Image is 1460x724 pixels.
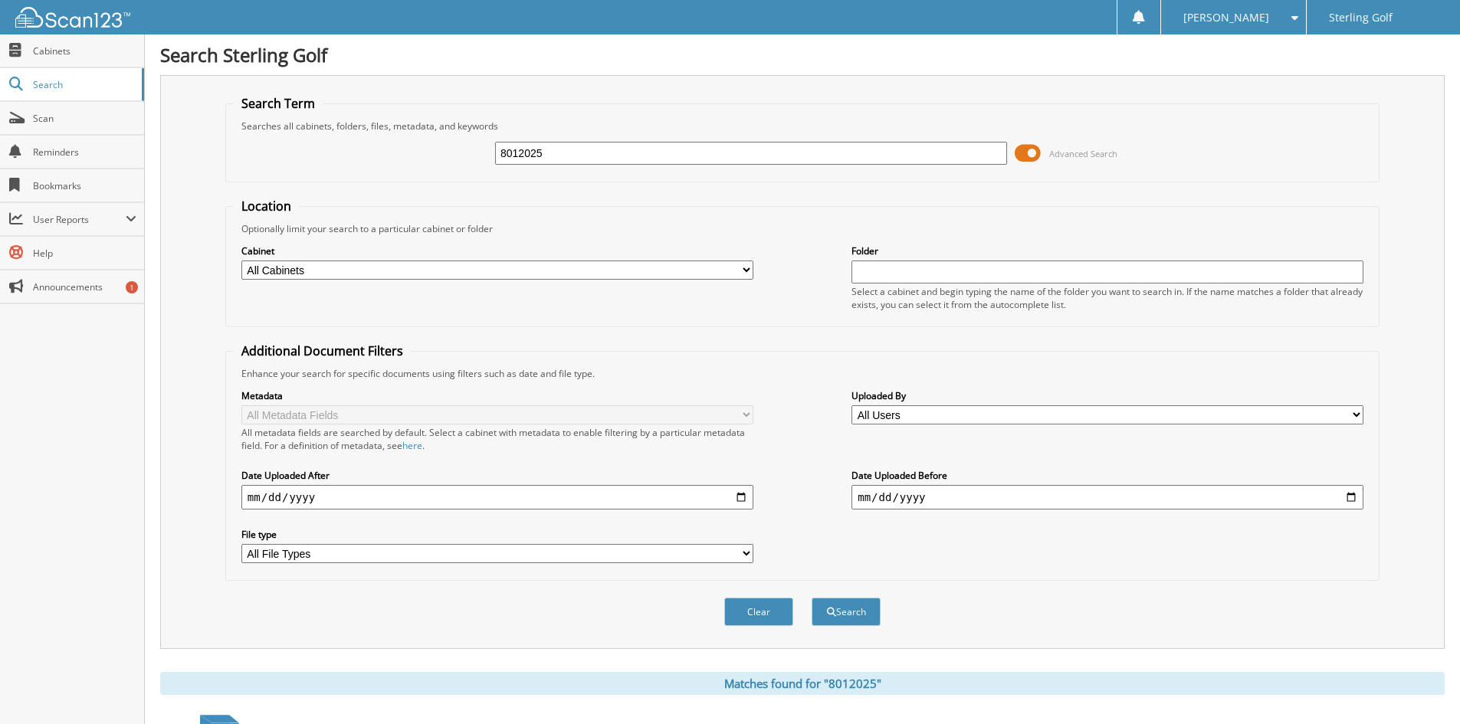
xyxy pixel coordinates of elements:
[33,112,136,125] span: Scan
[33,78,134,91] span: Search
[851,389,1363,402] label: Uploaded By
[234,95,323,112] legend: Search Term
[33,146,136,159] span: Reminders
[241,244,753,257] label: Cabinet
[851,244,1363,257] label: Folder
[241,485,753,509] input: start
[812,598,881,626] button: Search
[160,672,1445,695] div: Matches found for "8012025"
[851,485,1363,509] input: end
[234,198,299,215] legend: Location
[402,439,422,452] a: here
[1329,13,1393,22] span: Sterling Golf
[33,44,136,57] span: Cabinets
[234,222,1371,235] div: Optionally limit your search to a particular cabinet or folder
[126,281,138,293] div: 1
[160,42,1445,67] h1: Search Sterling Golf
[33,179,136,192] span: Bookmarks
[234,342,411,359] legend: Additional Document Filters
[724,598,793,626] button: Clear
[33,213,126,226] span: User Reports
[851,285,1363,311] div: Select a cabinet and begin typing the name of the folder you want to search in. If the name match...
[1049,148,1117,159] span: Advanced Search
[241,426,753,452] div: All metadata fields are searched by default. Select a cabinet with metadata to enable filtering b...
[241,389,753,402] label: Metadata
[234,367,1371,380] div: Enhance your search for specific documents using filters such as date and file type.
[15,7,130,28] img: scan123-logo-white.svg
[33,280,136,293] span: Announcements
[234,120,1371,133] div: Searches all cabinets, folders, files, metadata, and keywords
[241,528,753,541] label: File type
[1183,13,1269,22] span: [PERSON_NAME]
[851,469,1363,482] label: Date Uploaded Before
[241,469,753,482] label: Date Uploaded After
[33,247,136,260] span: Help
